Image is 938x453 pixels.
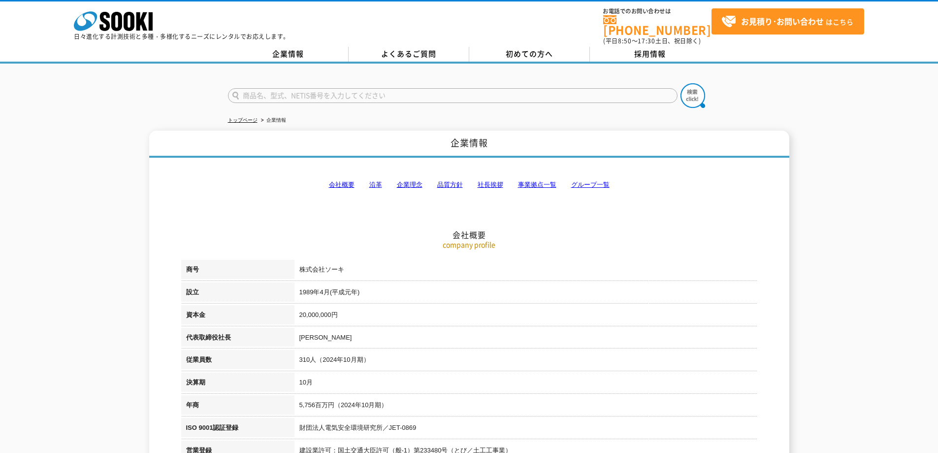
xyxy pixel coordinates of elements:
a: 事業拠点一覧 [518,181,556,188]
a: 採用情報 [590,47,711,62]
th: 決算期 [181,373,294,395]
p: company profile [181,240,757,250]
td: 10月 [294,373,757,395]
span: (平日 ～ 土日、祝日除く) [603,36,701,45]
a: 企業情報 [228,47,349,62]
input: 商品名、型式、NETIS番号を入力してください [228,88,678,103]
th: 設立 [181,282,294,305]
th: ISO 9001認証登録 [181,418,294,441]
span: 8:50 [618,36,632,45]
li: 企業情報 [259,115,286,126]
span: 17:30 [638,36,655,45]
a: お見積り･お問い合わせはこちら [712,8,864,35]
span: 初めての方へ [506,48,553,59]
td: [PERSON_NAME] [294,328,757,350]
th: 年商 [181,395,294,418]
th: 従業員数 [181,350,294,373]
a: グループ一覧 [571,181,610,188]
th: 代表取締役社長 [181,328,294,350]
span: はこちら [721,14,853,29]
h1: 企業情報 [149,131,789,158]
a: トップページ [228,117,258,123]
a: 沿革 [369,181,382,188]
a: 初めての方へ [469,47,590,62]
strong: お見積り･お問い合わせ [741,15,824,27]
a: よくあるご質問 [349,47,469,62]
p: 日々進化する計測技術と多種・多様化するニーズにレンタルでお応えします。 [74,34,290,39]
td: 5,756百万円（2024年10月期） [294,395,757,418]
td: 財団法人電気安全環境研究所／JET-0869 [294,418,757,441]
td: 20,000,000円 [294,305,757,328]
a: 社長挨拶 [478,181,503,188]
h2: 会社概要 [181,131,757,240]
a: 企業理念 [397,181,422,188]
a: [PHONE_NUMBER] [603,15,712,35]
span: お電話でのお問い合わせは [603,8,712,14]
a: 品質方針 [437,181,463,188]
td: 310人（2024年10月期） [294,350,757,373]
th: 商号 [181,260,294,282]
td: 1989年4月(平成元年) [294,282,757,305]
img: btn_search.png [680,83,705,108]
td: 株式会社ソーキ [294,260,757,282]
a: 会社概要 [329,181,355,188]
th: 資本金 [181,305,294,328]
